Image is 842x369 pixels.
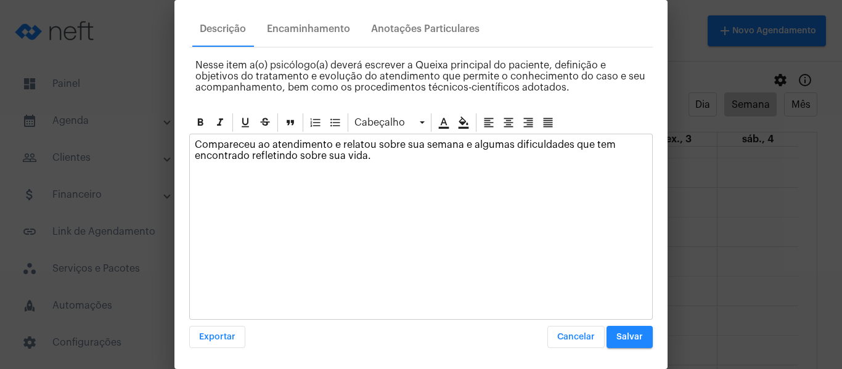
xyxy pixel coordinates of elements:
[199,333,235,341] span: Exportar
[371,23,480,34] div: Anotações Particulares
[557,333,595,341] span: Cancelar
[326,113,345,132] div: Bullet List
[435,113,453,132] div: Cor do texto
[189,326,245,348] button: Exportar
[454,113,473,132] div: Cor de fundo
[256,113,274,132] div: Strike
[519,113,537,132] div: Alinhar à direita
[236,113,255,132] div: Sublinhado
[539,113,557,132] div: Alinhar justificado
[281,113,300,132] div: Blockquote
[607,326,653,348] button: Salvar
[616,333,643,341] span: Salvar
[211,113,229,132] div: Itálico
[267,23,350,34] div: Encaminhamento
[351,113,428,132] div: Cabeçalho
[191,113,210,132] div: Negrito
[499,113,518,132] div: Alinhar ao centro
[195,139,647,161] p: Compareceu ao atendimento e relatou sobre sua semana e algumas dificuldades que tem encontrado re...
[547,326,605,348] button: Cancelar
[195,60,645,92] span: Nesse item a(o) psicólogo(a) deverá escrever a Queixa principal do paciente, definição e objetivo...
[480,113,498,132] div: Alinhar à esquerda
[306,113,325,132] div: Ordered List
[200,23,246,34] div: Descrição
